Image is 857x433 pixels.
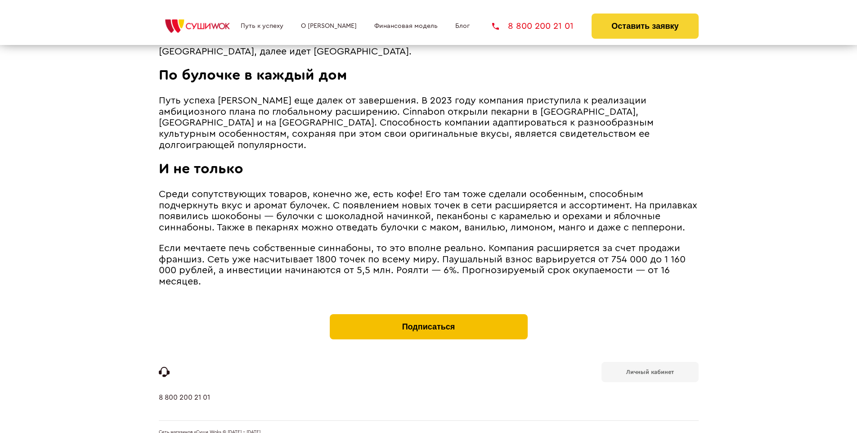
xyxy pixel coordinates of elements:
button: Подписаться [330,314,528,339]
span: По булочке в каждый дом [159,68,347,82]
a: Путь к успеху [241,23,283,30]
a: О [PERSON_NAME] [301,23,357,30]
span: И не только [159,162,243,176]
a: Финансовая модель [374,23,438,30]
a: 8 800 200 21 01 [159,393,210,420]
button: Оставить заявку [592,14,698,39]
span: 8 800 200 21 01 [508,22,574,31]
a: Личный кабинет [601,362,699,382]
span: Путь успеха [PERSON_NAME] еще далек от завершения. В 2023 году компания приступила к реализации а... [159,96,654,149]
span: Если мечтаете печь собственные синнабоны, то это вполне реально. Компания расширяется за счет про... [159,244,686,286]
a: Блог [455,23,470,30]
a: 8 800 200 21 01 [492,22,574,31]
b: Личный кабинет [626,369,674,375]
span: Среди сопутствующих товаров, конечно же, есть кофе! Его там тоже сделали особенным, способным под... [159,189,697,232]
span: Булочки синнабон подают более чем в 60 странах мира. Следующим по величине рынком после США являе... [159,36,686,56]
